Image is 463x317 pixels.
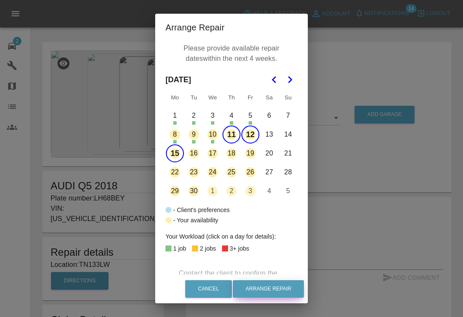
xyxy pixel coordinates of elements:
th: Saturday [260,89,279,106]
button: Wednesday, September 17th, 2025 [204,144,222,162]
button: Friday, September 19th, 2025 [241,144,259,162]
button: Wednesday, September 3rd, 2025 [204,107,222,125]
button: Thursday, September 18th, 2025 [222,144,241,162]
button: Friday, October 3rd, 2025 [241,182,259,200]
button: Wednesday, October 1st, 2025 [204,182,222,200]
button: Thursday, September 4th, 2025 [222,107,241,125]
div: - Your availability [173,215,218,225]
button: Saturday, October 4th, 2025 [260,182,278,200]
button: Tuesday, September 23rd, 2025 [185,163,203,181]
th: Wednesday [203,89,222,106]
button: Go to the Previous Month [267,72,282,87]
th: Thursday [222,89,241,106]
th: Sunday [279,89,298,106]
button: Thursday, September 11th, 2025, selected [222,126,241,144]
button: Saturday, September 27th, 2025 [260,163,278,181]
button: Monday, September 22nd, 2025 [166,163,184,181]
button: Monday, September 8th, 2025 [166,126,184,144]
button: Sunday, September 28th, 2025 [279,163,297,181]
button: Monday, September 15th, 2025, selected [166,144,184,162]
div: Your Workload (click on a day for details): [165,231,298,242]
button: Friday, September 5th, 2025 [241,107,259,125]
button: Tuesday, September 9th, 2025 [185,126,203,144]
button: Monday, September 29th, 2025 [166,182,184,200]
button: Arrange Repair [233,280,304,298]
button: Saturday, September 13th, 2025 [260,126,278,144]
div: 1 job [173,243,186,254]
button: Sunday, September 21st, 2025 [279,144,297,162]
button: Tuesday, September 2nd, 2025 [185,107,203,125]
th: Tuesday [184,89,203,106]
button: Friday, September 26th, 2025 [241,163,259,181]
button: Wednesday, September 24th, 2025 [204,163,222,181]
button: Sunday, October 5th, 2025 [279,182,297,200]
button: Saturday, September 20th, 2025 [260,144,278,162]
button: Cancel [185,280,232,298]
div: 3+ jobs [230,243,250,254]
h2: Arrange Repair [155,14,308,41]
button: Go to the Next Month [282,72,298,87]
button: Sunday, September 7th, 2025 [279,107,297,125]
button: Wednesday, September 10th, 2025 [204,126,222,144]
th: Monday [165,89,184,106]
button: Tuesday, September 16th, 2025 [185,144,203,162]
button: Monday, September 1st, 2025 [166,107,184,125]
button: Sunday, September 14th, 2025 [279,126,297,144]
p: Please provide available repair dates within the next 4 weeks. [170,41,293,66]
button: Thursday, October 2nd, 2025 [222,182,241,200]
th: Friday [241,89,260,106]
div: - Client's preferences [173,205,230,215]
span: [DATE] [165,70,191,89]
button: Thursday, September 25th, 2025 [222,163,241,181]
span: Contact the client to confirm the dates [179,268,291,289]
div: 2 jobs [200,243,216,254]
table: September 2025 [165,89,298,200]
button: Saturday, September 6th, 2025 [260,107,278,125]
button: Tuesday, September 30th, 2025 [185,182,203,200]
button: Friday, September 12th, 2025, selected [241,126,259,144]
